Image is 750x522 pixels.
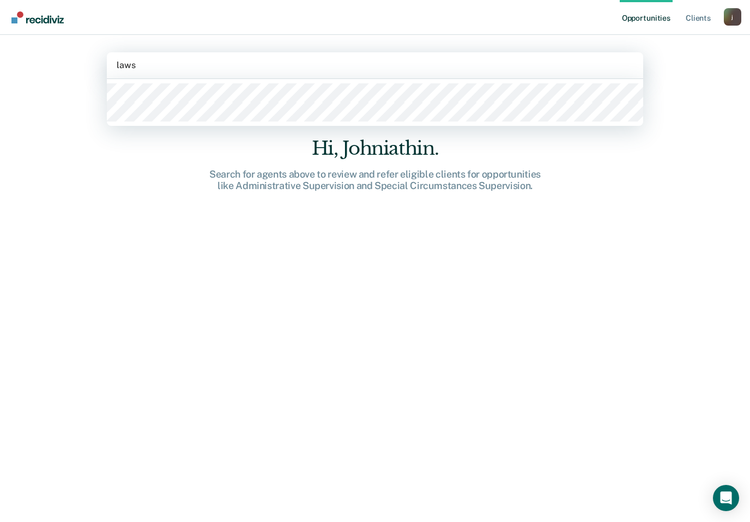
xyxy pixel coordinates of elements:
div: j [724,8,741,26]
button: Profile dropdown button [724,8,741,26]
img: Recidiviz [11,11,64,23]
div: Hi, Johniathin. [201,137,549,160]
div: Search for agents above to review and refer eligible clients for opportunities like Administrativ... [201,168,549,192]
div: Open Intercom Messenger [713,485,739,511]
